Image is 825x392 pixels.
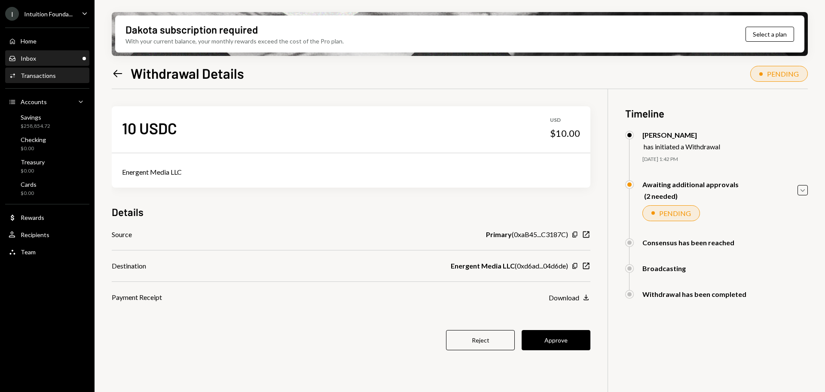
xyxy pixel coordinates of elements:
button: Reject [446,330,515,350]
a: Rewards [5,210,89,225]
div: With your current balance, your monthly rewards exceed the cost of the Pro plan. [125,37,344,46]
div: Broadcasting [642,264,686,272]
a: Cards$0.00 [5,178,89,199]
div: $10.00 [550,127,580,139]
button: Approve [522,330,590,350]
div: Intuition Founda... [24,10,73,18]
a: Checking$0.00 [5,133,89,154]
div: Cards [21,181,37,188]
div: $258,854.72 [21,123,50,130]
div: Download [549,293,579,302]
div: Payment Receipt [112,292,162,302]
div: has initiated a Withdrawal [644,142,720,151]
a: Home [5,33,89,49]
div: Transactions [21,72,56,79]
div: 10 USDC [122,118,177,138]
div: Treasury [21,158,45,166]
a: Team [5,244,89,259]
div: Home [21,37,37,45]
a: Treasury$0.00 [5,156,89,176]
div: $0.00 [21,190,37,197]
b: Primary [486,229,512,240]
div: [PERSON_NAME] [642,131,720,139]
div: Energent Media LLC [122,167,580,177]
div: USD [550,117,580,124]
div: Recipients [21,231,49,238]
div: Team [21,248,36,256]
div: Destination [112,261,146,271]
div: ( 0xd6ad...04d6de ) [451,261,568,271]
b: Energent Media LLC [451,261,515,271]
div: $0.00 [21,167,45,175]
div: (2 needed) [644,192,739,200]
div: Checking [21,136,46,143]
div: Dakota subscription required [125,22,258,37]
div: Source [112,229,132,240]
button: Download [549,293,590,302]
div: Accounts [21,98,47,105]
div: [DATE] 1:42 PM [642,156,808,163]
a: Inbox [5,50,89,66]
button: Select a plan [746,27,794,42]
div: Rewards [21,214,44,221]
a: Transactions [5,68,89,83]
a: Savings$258,854.72 [5,111,89,132]
div: Inbox [21,55,36,62]
h3: Timeline [625,106,808,120]
h1: Withdrawal Details [131,65,244,82]
div: $0.00 [21,145,46,152]
a: Accounts [5,94,89,109]
div: Awaiting additional approvals [642,180,739,188]
a: Recipients [5,227,89,242]
div: I [5,7,19,21]
div: PENDING [767,70,799,78]
div: Consensus has been reached [642,238,734,247]
h3: Details [112,205,144,219]
div: ( 0xaB45...C3187C ) [486,229,568,240]
div: Savings [21,114,50,121]
div: PENDING [659,209,691,217]
div: Withdrawal has been completed [642,290,746,298]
